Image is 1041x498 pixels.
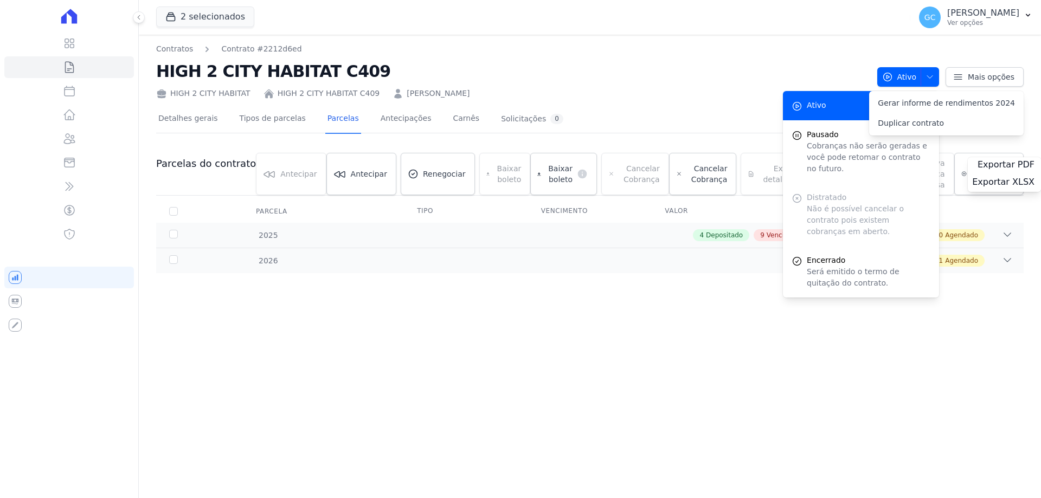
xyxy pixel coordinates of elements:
[807,255,930,266] span: Encerrado
[351,169,387,179] span: Antecipar
[760,230,764,240] span: 9
[156,157,256,170] h3: Parcelas do contrato
[404,200,528,223] th: Tipo
[530,153,597,195] a: Baixar boleto
[968,72,1014,82] span: Mais opções
[407,88,470,99] a: [PERSON_NAME]
[325,105,361,134] a: Parcelas
[221,43,301,55] a: Contrato #2212d6ed
[156,105,220,134] a: Detalhes gerais
[882,67,917,87] span: Ativo
[783,246,939,297] a: Encerrado Será emitido o termo de quitação do contrato.
[237,105,308,134] a: Tipos de parcelas
[947,8,1019,18] p: [PERSON_NAME]
[378,105,434,134] a: Antecipações
[972,177,1034,187] span: Exportar XLSX
[156,88,250,99] div: HIGH 2 CITY HABITAT
[954,153,1024,195] a: Nova cobrança avulsa
[877,67,940,87] button: Ativo
[243,201,300,222] div: Parcela
[869,113,1024,133] a: Duplicar contrato
[545,163,573,185] span: Baixar boleto
[499,105,566,134] a: Solicitações0
[156,43,869,55] nav: Breadcrumb
[807,266,930,289] p: Será emitido o termo de quitação do contrato.
[550,114,563,124] div: 0
[945,230,978,240] span: Agendado
[706,230,743,240] span: Depositado
[767,230,792,240] span: Vencido
[686,163,727,185] span: Cancelar Cobrança
[924,14,936,21] span: GC
[501,114,563,124] div: Solicitações
[278,88,380,99] a: HIGH 2 CITY HABITAT C409
[652,200,776,223] th: Valor
[978,159,1037,172] a: Exportar PDF
[807,140,930,174] p: Cobranças não serão geradas e você pode retomar o contrato no futuro.
[401,153,475,195] a: Renegociar
[423,169,466,179] span: Renegociar
[776,200,900,223] th: Situação
[669,153,737,195] a: Cancelar Cobrança
[451,105,481,134] a: Carnês
[783,120,939,183] button: Pausado Cobranças não serão geradas e você pode retomar o contrato no futuro.
[972,177,1037,190] a: Exportar XLSX
[156,43,193,55] a: Contratos
[528,200,652,223] th: Vencimento
[699,230,704,240] span: 4
[946,67,1024,87] a: Mais opções
[978,159,1034,170] span: Exportar PDF
[156,43,302,55] nav: Breadcrumb
[326,153,396,195] a: Antecipar
[807,100,826,111] span: Ativo
[945,256,978,266] span: Agendado
[910,2,1041,33] button: GC [PERSON_NAME] Ver opções
[807,129,930,140] span: Pausado
[947,18,1019,27] p: Ver opções
[156,59,869,83] h2: HIGH 2 CITY HABITAT C409
[156,7,254,27] button: 2 selecionados
[869,93,1024,113] a: Gerar informe de rendimentos 2024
